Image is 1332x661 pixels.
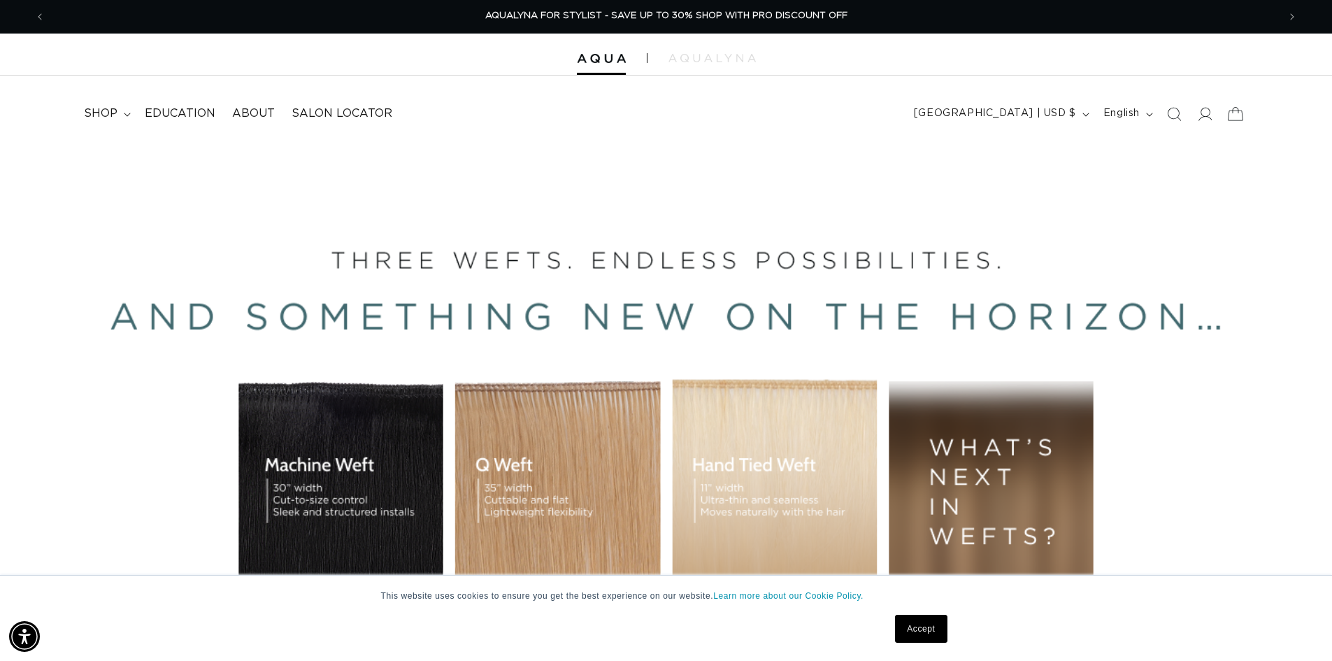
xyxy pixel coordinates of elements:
span: shop [84,106,117,121]
a: Salon Locator [283,98,401,129]
a: Education [136,98,224,129]
a: About [224,98,283,129]
iframe: Chat Widget [1262,594,1332,661]
a: Accept [895,615,947,643]
span: English [1103,106,1140,121]
span: Salon Locator [292,106,392,121]
button: Next announcement [1277,3,1308,30]
button: [GEOGRAPHIC_DATA] | USD $ [905,101,1095,127]
img: aqualyna.com [668,54,756,62]
button: Previous announcement [24,3,55,30]
summary: Search [1159,99,1189,129]
span: Education [145,106,215,121]
p: This website uses cookies to ensure you get the best experience on our website. [381,590,952,602]
span: AQUALYNA FOR STYLIST - SAVE UP TO 30% SHOP WITH PRO DISCOUNT OFF [485,11,847,20]
a: Learn more about our Cookie Policy. [713,591,864,601]
span: About [232,106,275,121]
div: Accessibility Menu [9,621,40,652]
span: [GEOGRAPHIC_DATA] | USD $ [914,106,1076,121]
button: English [1095,101,1159,127]
img: Aqua Hair Extensions [577,54,626,64]
summary: shop [76,98,136,129]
